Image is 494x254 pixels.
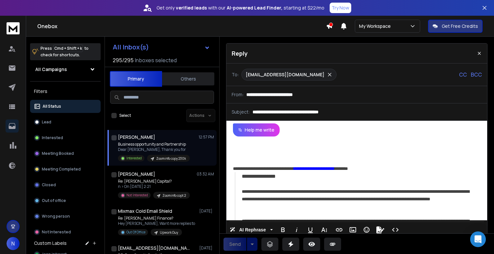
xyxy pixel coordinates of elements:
h3: Custom Labels [34,240,67,246]
p: Press to check for shortcuts. [41,45,89,58]
p: Not Interested [126,193,148,198]
button: AI Rephrase [228,223,274,236]
button: N [7,237,20,250]
p: Subject: [232,109,250,115]
p: Re: [PERSON_NAME] Capital? [118,179,190,184]
h3: Inboxes selected [135,56,177,64]
p: BCC [471,71,482,79]
button: Out of office [30,194,101,207]
h3: Filters [30,87,101,96]
h1: All Campaigns [35,66,67,73]
p: n > On [DATE] 2:21 [118,184,190,189]
p: Zoominfo copy 230k [156,156,186,161]
button: Closed [30,178,101,191]
span: 295 / 295 [113,56,134,64]
p: Interested [42,135,63,140]
button: Bold (⌘B) [277,223,289,236]
button: Meeting Completed [30,163,101,176]
button: Insert Image (⌘P) [347,223,359,236]
button: Emoticons [360,223,373,236]
p: [EMAIL_ADDRESS][DOMAIN_NAME] [246,71,324,78]
button: Primary [110,71,162,87]
h1: [EMAIL_ADDRESS][DOMAIN_NAME] [118,245,190,251]
button: Insert Link (⌘K) [333,223,345,236]
p: Out of office [42,198,66,203]
p: 12:57 PM [199,135,214,140]
label: Select [119,113,131,118]
button: Code View [389,223,402,236]
p: Hey [PERSON_NAME], Want more replies to [118,221,195,226]
button: Meeting Booked [30,147,101,160]
span: AI Rephrase [238,227,267,233]
p: Not Interested [42,229,71,235]
h1: Onebox [37,22,326,30]
p: From: [232,91,244,98]
span: Cmd + Shift + k [53,45,83,52]
p: [DATE] [199,209,214,214]
p: Upwork Guy [160,230,178,235]
button: Help me write [233,123,280,136]
button: All Inbox(s) [107,41,215,54]
p: Reply [232,49,248,58]
p: 03:32 AM [197,172,214,177]
p: To: [232,71,239,78]
p: Out Of Office [126,230,145,235]
h1: [PERSON_NAME] [118,171,155,177]
strong: verified leads [176,5,207,11]
button: Italic (⌘I) [290,223,303,236]
p: Get Free Credits [442,23,478,29]
button: Try Now [330,3,351,13]
button: More Text [318,223,330,236]
p: CC [459,71,467,79]
img: logo [7,22,20,34]
p: Interested [126,156,142,161]
p: Try Now [332,5,349,11]
p: Wrong person [42,214,70,219]
button: Underline (⌘U) [304,223,317,236]
button: All Status [30,100,101,113]
h1: Mixmax Cold Email Shield [118,208,172,214]
button: Interested [30,131,101,144]
p: Business opportunity and Partnership [118,142,190,147]
p: [DATE] [199,245,214,251]
p: Re: [PERSON_NAME] Finance? [118,216,195,221]
h1: [PERSON_NAME] [118,134,155,140]
h1: All Inbox(s) [113,44,149,50]
button: Get Free Credits [428,20,483,33]
p: Meeting Completed [42,167,81,172]
p: All Status [42,104,61,109]
button: All Campaigns [30,63,101,76]
button: Not Interested [30,226,101,239]
p: Zoominfo copt 2 [162,193,186,198]
button: Lead [30,116,101,129]
strong: AI-powered Lead Finder, [227,5,282,11]
button: Signature [374,223,387,236]
p: Closed [42,182,56,188]
p: Lead [42,119,51,125]
p: Get only with our starting at $22/mo [156,5,324,11]
p: Dear [PERSON_NAME], Thank you for [118,147,190,152]
button: Others [162,72,214,86]
div: Open Intercom Messenger [470,231,486,247]
button: Wrong person [30,210,101,223]
p: My Workspace [359,23,393,29]
p: Meeting Booked [42,151,74,156]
